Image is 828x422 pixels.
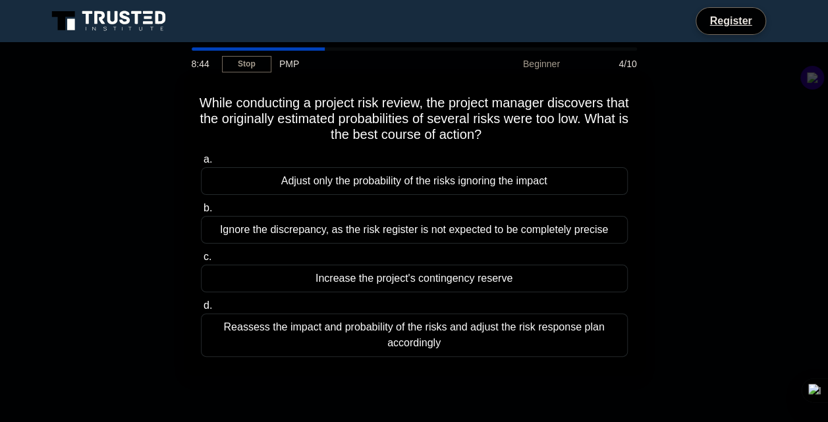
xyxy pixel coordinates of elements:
[204,153,212,165] span: a.
[201,313,628,357] div: Reassess the impact and probability of the risks and adjust the risk response plan accordingly
[702,13,759,29] a: Register
[201,265,628,292] div: Increase the project's contingency reserve
[453,51,568,77] div: Beginner
[201,216,628,244] div: Ignore the discrepancy, as the risk register is not expected to be completely precise
[204,202,212,213] span: b.
[204,251,211,262] span: c.
[200,95,629,144] h5: While conducting a project risk review, the project manager discovers that the originally estimat...
[222,56,271,72] a: Stop
[201,167,628,195] div: Adjust only the probability of the risks ignoring the impact
[184,51,222,77] div: 8:44
[204,300,212,311] span: d.
[271,51,453,77] div: PMP
[568,51,645,77] div: 4/10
